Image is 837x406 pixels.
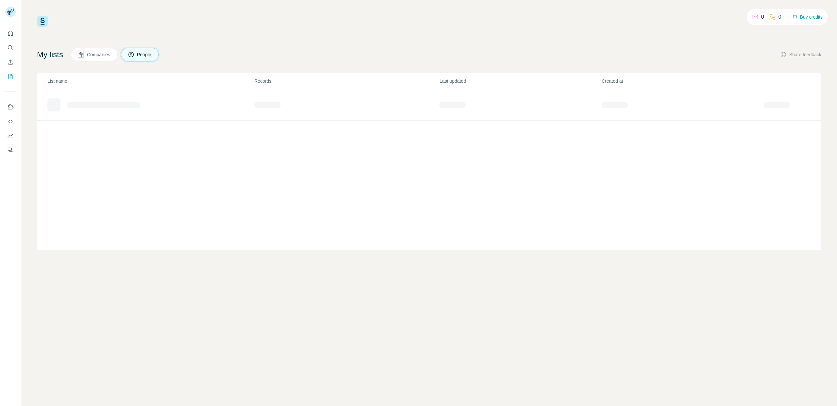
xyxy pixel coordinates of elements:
p: Last updated [439,78,601,84]
button: Use Surfe on LinkedIn [5,101,16,113]
button: Quick start [5,27,16,39]
p: 0 [778,13,781,21]
p: 0 [761,13,764,21]
button: Feedback [5,144,16,156]
p: List name [47,78,254,84]
button: Share feedback [780,51,821,58]
button: Search [5,42,16,54]
button: My lists [5,71,16,82]
button: Dashboard [5,130,16,142]
p: Records [254,78,439,84]
button: Enrich CSV [5,56,16,68]
h4: My lists [37,49,63,60]
button: Buy credits [792,12,823,22]
img: Surfe Logo [37,16,48,27]
span: Companies [87,51,111,58]
span: People [137,51,152,58]
p: Created at [602,78,763,84]
button: Use Surfe API [5,115,16,127]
